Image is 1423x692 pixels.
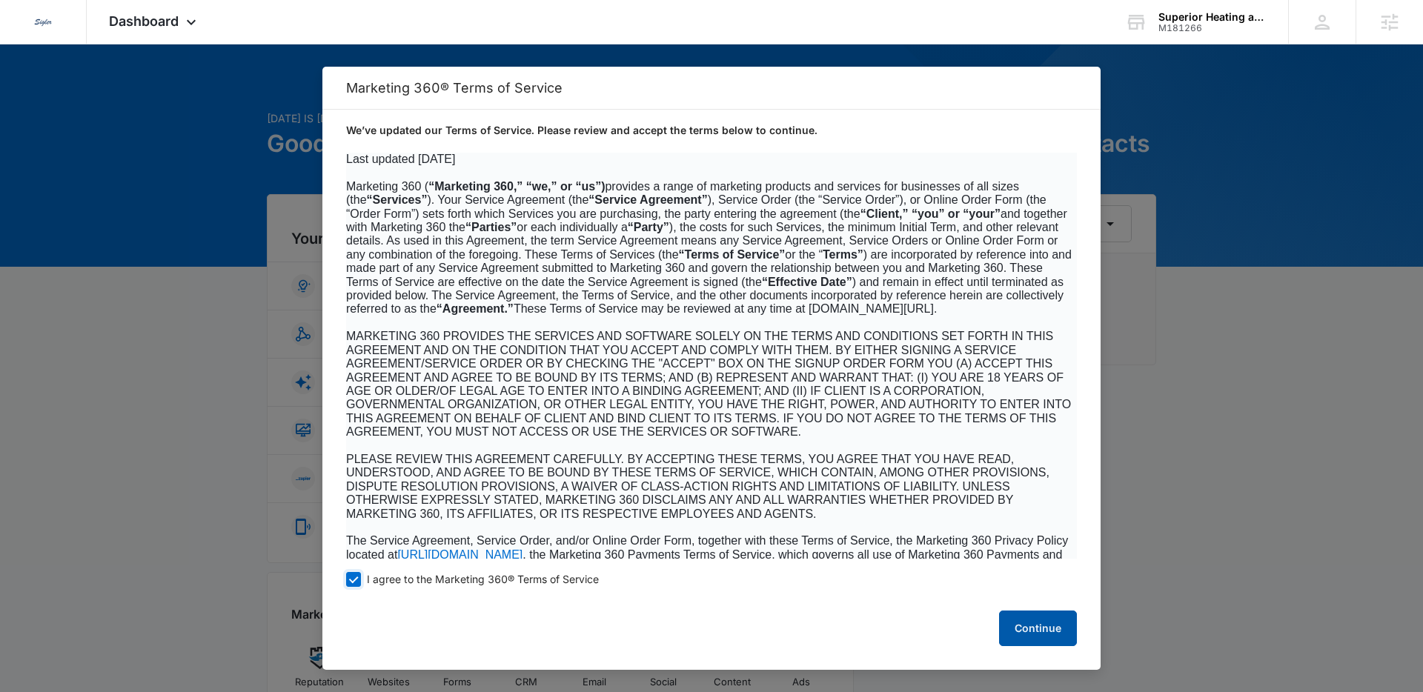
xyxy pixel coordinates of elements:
[762,276,852,288] b: “Effective Date”
[346,330,1071,438] span: MARKETING 360 PROVIDES THE SERVICES AND SOFTWARE SOLELY ON THE TERMS AND CONDITIONS SET FORTH IN ...
[346,80,1077,96] h2: Marketing 360® Terms of Service
[346,180,1072,316] span: Marketing 360 ( provides a range of marketing products and services for businesses of all sizes (...
[346,453,1049,520] span: PLEASE REVIEW THIS AGREEMENT CAREFULLY. BY ACCEPTING THESE TERMS, YOU AGREE THAT YOU HAVE READ, U...
[367,193,428,206] b: “Services”
[1158,11,1267,23] div: account name
[999,611,1077,646] button: Continue
[588,193,707,206] b: “Service Agreement”
[437,302,514,315] b: “Agreement.”
[428,180,605,193] b: “Marketing 360,” “we,” or “us”)
[628,221,669,233] b: “Party”
[860,207,1001,220] b: “Client,” “you” or “your”
[346,123,1077,138] p: We’ve updated our Terms of Service. Please review and accept the terms below to continue.
[346,153,455,165] span: Last updated [DATE]
[1158,23,1267,33] div: account id
[346,548,1062,574] span: , the Marketing 360 Payments Terms of Service, which governs all use of Marketing 360 Payments an...
[109,13,179,29] span: Dashboard
[346,534,1068,560] span: The Service Agreement, Service Order, and/or Online Order Form, together with these Terms of Serv...
[367,573,599,587] span: I agree to the Marketing 360® Terms of Service
[679,248,786,261] b: “Terms of Service”
[465,221,517,233] b: “Parties”
[823,248,863,261] b: Terms”
[397,549,523,561] a: [URL][DOMAIN_NAME]
[30,9,56,36] img: Sigler Corporate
